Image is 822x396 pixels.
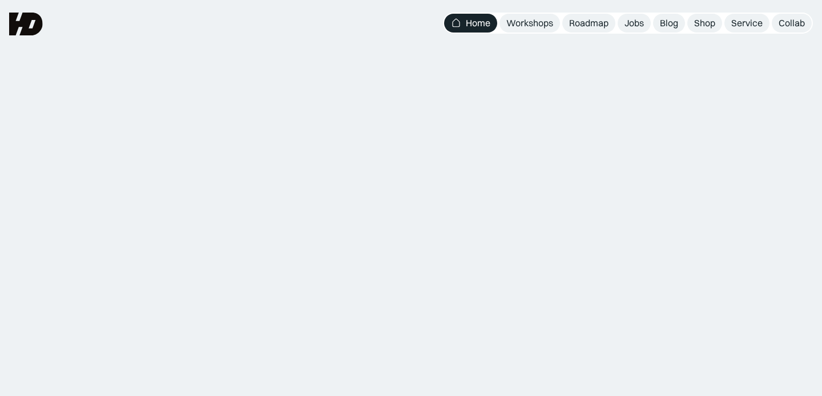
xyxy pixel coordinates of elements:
[569,17,609,29] div: Roadmap
[624,17,644,29] div: Jobs
[499,14,560,33] a: Workshops
[618,14,651,33] a: Jobs
[687,14,722,33] a: Shop
[506,17,553,29] div: Workshops
[779,17,805,29] div: Collab
[444,14,497,33] a: Home
[772,14,812,33] a: Collab
[653,14,685,33] a: Blog
[466,17,490,29] div: Home
[562,14,615,33] a: Roadmap
[660,17,678,29] div: Blog
[724,14,769,33] a: Service
[694,17,715,29] div: Shop
[731,17,763,29] div: Service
